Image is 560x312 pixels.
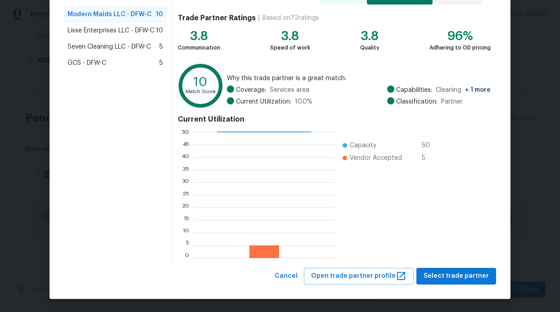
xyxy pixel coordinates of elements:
[295,97,312,106] span: 10.0 %
[183,167,189,172] text: 35
[227,74,491,83] span: Why this trade partner is a great match:
[185,255,189,261] text: 0
[181,154,189,160] text: 40
[183,192,189,198] text: 25
[182,129,189,135] text: 50
[271,268,301,285] button: Cancel
[68,59,106,68] span: GCS - DFW-C
[68,10,152,19] span: Modern Maids LLC - DFW-C
[311,271,406,282] span: Open trade partner profile
[275,271,298,282] span: Cancel
[304,268,414,285] button: Open trade partner profile
[270,32,310,41] div: 3.8
[429,32,491,41] div: 96%
[236,97,291,106] span: Current Utilization:
[436,86,491,95] span: Cleaning
[465,87,491,93] span: + 1 more
[360,43,379,52] div: Quality
[396,86,432,95] span: Capabilities:
[262,14,319,23] div: Based on 72 ratings
[182,180,189,185] text: 30
[159,59,163,68] span: 5
[159,42,163,51] span: 5
[350,154,402,163] span: Vendor Accepted
[183,230,189,235] text: 10
[186,243,189,248] text: 5
[156,26,163,35] span: 10
[184,217,189,223] text: 15
[68,26,154,35] span: Lisse Enterprises LLC - DFW-C
[194,76,208,88] text: 10
[156,10,163,19] span: 10
[360,32,379,41] div: 3.8
[416,268,496,285] button: Select trade partner
[270,43,310,52] div: Speed of work
[422,154,436,163] span: 5
[441,97,463,106] span: Partner
[422,141,436,150] span: 50
[396,97,438,106] span: Classification:
[68,42,151,51] span: Seven Cleaning LLC - DFW-C
[236,86,266,95] span: Coverage:
[350,141,376,150] span: Capacity
[178,115,491,124] h4: Current Utilization
[424,271,489,282] span: Select trade partner
[185,89,216,94] text: Match Score
[182,205,189,210] text: 20
[178,43,220,52] div: Communication
[270,86,309,95] span: Services area
[256,14,262,23] div: |
[178,14,256,23] h4: Trade Partner Ratings
[429,43,491,52] div: Adhering to OD pricing
[178,32,220,41] div: 3.8
[182,142,189,147] text: 45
